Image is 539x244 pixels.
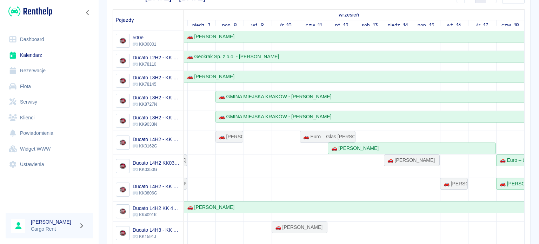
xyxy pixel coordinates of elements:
[272,224,322,231] div: 🚗 [PERSON_NAME]
[6,63,93,79] a: Rezerwacje
[385,157,435,164] div: 🚗 [PERSON_NAME]
[6,32,93,47] a: Dashboard
[6,47,93,63] a: Kalendarz
[133,81,180,87] p: KK78145
[133,233,180,240] p: KK1591J
[216,93,332,100] div: 🚗 GMINA MIEJSKA KRAKÓW - [PERSON_NAME]
[300,133,355,140] div: 🚗 Euro – Glas [PERSON_NAME] Noga S.J - [PERSON_NAME]
[133,212,180,218] p: KK4091K
[497,180,524,187] div: 🚗 [PERSON_NAME]
[441,180,467,187] div: 🚗 [PERSON_NAME]
[133,54,180,61] h6: Ducato L2H2 - KK 78110
[328,145,379,152] div: 🚗 [PERSON_NAME]
[184,53,279,60] div: 🚗 Geokrak Sp. z o.o. - [PERSON_NAME]
[133,159,180,166] h6: Ducato L4H2 KK0350G
[191,20,212,31] a: 7 września 2025
[117,115,128,127] img: Image
[133,183,180,190] h6: Ducato L4H2 - KK 0806G
[133,94,180,101] h6: Ducato L3H2 - KK 8727N
[133,61,180,67] p: KK78110
[133,226,180,233] h6: Ducato L4H3 - KK 1591J
[117,55,128,67] img: Image
[116,17,134,23] span: Pojazdy
[337,10,361,20] a: 1 września 2025
[133,114,180,121] h6: Ducato L3H2 - KK 9033N
[31,218,76,225] h6: [PERSON_NAME]
[133,41,156,47] p: KK00001
[117,184,128,196] img: Image
[117,95,128,107] img: Image
[474,20,490,31] a: 17 września 2025
[216,113,332,120] div: 🚗 GMINA MIEJSKA KRAKÓW - [PERSON_NAME]
[133,121,180,127] p: KK9033N
[133,205,180,212] h6: Ducato L4H2 KK 4091K
[6,79,93,94] a: Flota
[133,34,156,41] h6: 500e
[133,190,180,196] p: KK0806G
[31,225,76,233] p: Cargo Rent
[133,74,180,81] h6: Ducato L3H2 - KK 78145
[184,73,234,80] div: 🚗 [PERSON_NAME]
[133,101,180,107] p: KK8727N
[6,6,52,17] a: Renthelp logo
[117,160,128,172] img: Image
[497,157,524,164] div: 🚗 Euro – Glas [PERSON_NAME] Noga S.J - [PERSON_NAME]
[333,20,351,31] a: 12 września 2025
[220,20,239,31] a: 8 września 2025
[386,20,410,31] a: 14 września 2025
[6,157,93,172] a: Ustawienia
[117,206,128,217] img: Image
[117,227,128,239] img: Image
[117,137,128,149] img: Image
[117,35,128,47] img: Image
[500,20,521,31] a: 18 września 2025
[82,8,93,17] button: Zwiń nawigację
[133,143,180,149] p: KK0162G
[133,136,180,143] h6: Ducato L4H2 - KK 0162G
[360,20,380,31] a: 13 września 2025
[249,20,266,31] a: 9 września 2025
[278,20,294,31] a: 10 września 2025
[8,6,52,17] img: Renthelp logo
[304,20,324,31] a: 11 września 2025
[117,75,128,87] img: Image
[216,133,242,140] div: 🚗 [PERSON_NAME]
[445,20,463,31] a: 16 września 2025
[6,94,93,110] a: Serwisy
[6,141,93,157] a: Widget WWW
[416,20,436,31] a: 15 września 2025
[184,204,234,211] div: 🚗 [PERSON_NAME]
[133,166,180,173] p: KK0350G
[184,33,234,40] div: 🚗 [PERSON_NAME]
[6,110,93,126] a: Klienci
[6,125,93,141] a: Powiadomienia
